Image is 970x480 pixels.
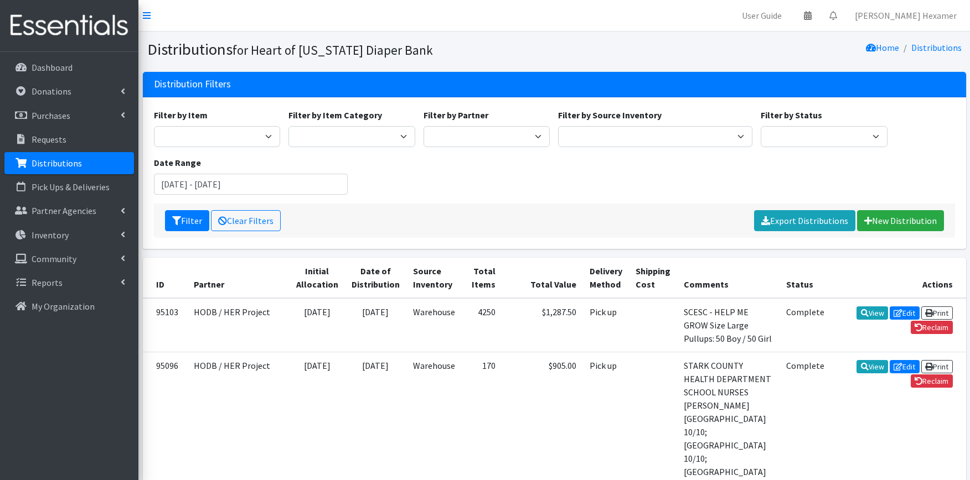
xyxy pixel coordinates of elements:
[857,306,888,320] a: View
[629,258,677,298] th: Shipping Cost
[154,174,348,195] input: January 1, 2011 - December 31, 2011
[154,108,208,122] label: Filter by Item
[4,176,134,198] a: Pick Ups & Deliveries
[32,62,73,73] p: Dashboard
[780,258,831,298] th: Status
[866,42,899,53] a: Home
[4,295,134,317] a: My Organization
[502,258,583,298] th: Total Value
[890,360,920,373] a: Edit
[677,298,780,352] td: SCESC - HELP ME GROW Size Large Pullups: 50 Boy / 50 Girl
[4,224,134,246] a: Inventory
[911,321,953,334] a: Reclaim
[32,181,110,192] p: Pick Ups & Deliveries
[846,4,966,27] a: [PERSON_NAME] Hexamer
[143,298,187,352] td: 95103
[32,253,76,264] p: Community
[406,258,462,298] th: Source Inventory
[32,301,95,312] p: My Organization
[462,298,502,352] td: 4250
[165,210,209,231] button: Filter
[154,79,231,90] h3: Distribution Filters
[890,306,920,320] a: Edit
[780,298,831,352] td: Complete
[4,200,134,222] a: Partner Agencies
[4,272,134,294] a: Reports
[4,7,134,44] img: HumanEssentials
[154,156,201,169] label: Date Range
[4,56,134,79] a: Dashboard
[288,108,382,122] label: Filter by Item Category
[911,374,953,388] a: Reclaim
[911,42,962,53] a: Distributions
[921,306,953,320] a: Print
[4,80,134,102] a: Donations
[677,258,780,298] th: Comments
[32,134,66,145] p: Requests
[583,298,629,352] td: Pick up
[233,42,433,58] small: for Heart of [US_STATE] Diaper Bank
[733,4,791,27] a: User Guide
[857,360,888,373] a: View
[761,108,822,122] label: Filter by Status
[211,210,281,231] a: Clear Filters
[4,128,134,150] a: Requests
[187,298,290,352] td: HODB / HER Project
[4,248,134,270] a: Community
[583,258,629,298] th: Delivery Method
[32,110,70,121] p: Purchases
[4,152,134,174] a: Distributions
[32,158,82,169] p: Distributions
[558,108,662,122] label: Filter by Source Inventory
[32,86,71,97] p: Donations
[32,277,63,288] p: Reports
[921,360,953,373] a: Print
[345,298,406,352] td: [DATE]
[857,210,944,231] a: New Distribution
[290,258,345,298] th: Initial Allocation
[345,258,406,298] th: Date of Distribution
[4,105,134,127] a: Purchases
[754,210,855,231] a: Export Distributions
[187,258,290,298] th: Partner
[32,229,69,241] p: Inventory
[502,298,583,352] td: $1,287.50
[32,205,96,216] p: Partner Agencies
[290,298,345,352] td: [DATE]
[406,298,462,352] td: Warehouse
[831,258,966,298] th: Actions
[147,40,550,59] h1: Distributions
[143,258,187,298] th: ID
[462,258,502,298] th: Total Items
[424,108,488,122] label: Filter by Partner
